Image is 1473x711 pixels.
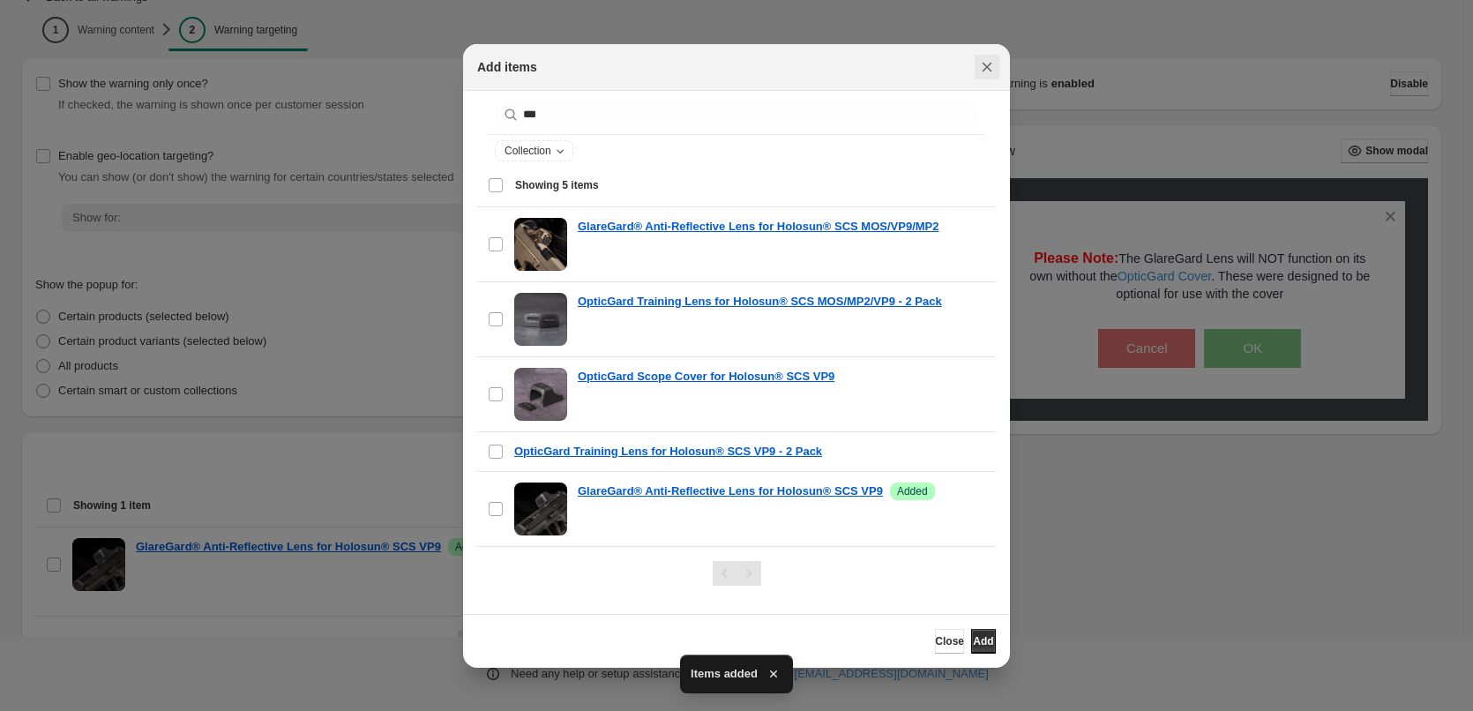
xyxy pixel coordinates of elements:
button: Collection [496,141,572,161]
a: OpticGard Scope Cover for Holosun® SCS VP9 [578,368,834,385]
h2: Add items [477,58,537,76]
span: Items added [691,665,758,683]
img: GlareGard® Anti-Reflective Lens for Holosun® SCS VP9 [514,483,567,535]
button: Add [971,629,996,654]
span: Showing 5 items [515,178,599,192]
img: OpticGard Scope Cover for Holosun® SCS VP9 [514,368,567,421]
button: Close [935,629,964,654]
a: GlareGard® Anti-Reflective Lens for Holosun® SCS VP9 [578,483,883,500]
button: Close [975,55,999,79]
a: OpticGard Training Lens for Holosun® SCS MOS/MP2/VP9 - 2 Pack [578,293,942,311]
span: Add [973,634,993,648]
a: OpticGard Training Lens for Holosun® SCS VP9 - 2 Pack [514,443,822,460]
span: Collection [505,144,551,158]
span: Close [935,634,964,648]
img: GlareGard® Anti-Reflective Lens for Holosun® SCS MOS/VP9/MP2 [514,218,567,271]
img: OpticGard Training Lens for Holosun® SCS MOS/MP2/VP9 - 2 Pack [514,293,567,346]
span: Added [897,484,928,498]
nav: Pagination [713,561,761,586]
a: GlareGard® Anti-Reflective Lens for Holosun® SCS MOS/VP9/MP2 [578,218,938,236]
